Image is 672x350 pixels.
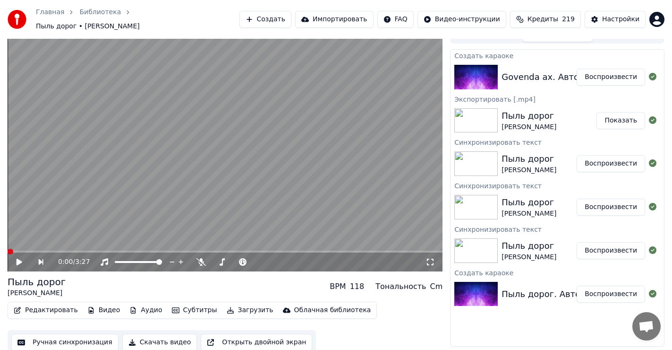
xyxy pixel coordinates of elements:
[223,304,277,317] button: Загрузить
[451,50,664,61] div: Создать караоке
[577,286,645,303] button: Воспроизвести
[8,275,66,289] div: Пыль дорог
[577,155,645,172] button: Воспроизвести
[632,312,661,341] div: Открытый чат
[585,11,646,28] button: Настройки
[75,257,90,267] span: 3:27
[502,152,556,166] div: Пыль дорог
[577,242,645,259] button: Воспроизвести
[377,11,414,28] button: FAQ
[451,180,664,191] div: Синхронизировать текст
[577,69,645,86] button: Воспроизвести
[502,196,556,209] div: Пыль дорог
[58,257,81,267] div: /
[239,11,291,28] button: Создать
[602,15,639,24] div: Настройки
[417,11,506,28] button: Видео-инструкции
[562,15,575,24] span: 219
[8,10,26,29] img: youka
[126,304,166,317] button: Аудио
[330,281,346,292] div: BPM
[295,11,374,28] button: Импортировать
[79,8,121,17] a: Библиотека
[58,257,73,267] span: 0:00
[294,306,371,315] div: Облачная библиотека
[451,93,664,105] div: Экспортировать [.mp4]
[502,109,556,122] div: Пыль дорог
[502,253,556,262] div: [PERSON_NAME]
[502,239,556,253] div: Пыль дорог
[36,8,64,17] a: Главная
[596,112,645,129] button: Показать
[168,304,221,317] button: Субтитры
[10,304,82,317] button: Редактировать
[451,267,664,278] div: Создать караоке
[84,304,124,317] button: Видео
[502,288,662,301] div: Пыль дорог. Автор. [PERSON_NAME]
[430,281,442,292] div: Cm
[451,136,664,148] div: Синхронизировать текст
[510,11,581,28] button: Кредиты219
[527,15,558,24] span: Кредиты
[502,209,556,219] div: [PERSON_NAME]
[502,166,556,175] div: [PERSON_NAME]
[8,289,66,298] div: [PERSON_NAME]
[350,281,365,292] div: 118
[36,8,239,31] nav: breadcrumb
[451,223,664,235] div: Синхронизировать текст
[36,22,140,31] span: Пыль дорог • [PERSON_NAME]
[375,281,426,292] div: Тональность
[502,122,556,132] div: [PERSON_NAME]
[502,70,660,84] div: Govenda ax. Автор. [PERSON_NAME]
[577,199,645,216] button: Воспроизвести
